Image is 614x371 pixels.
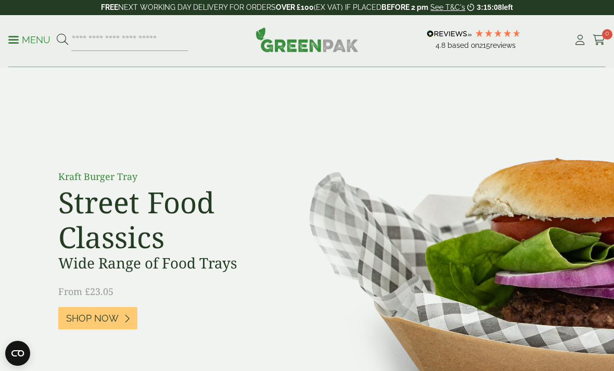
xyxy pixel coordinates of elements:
span: From £23.05 [58,285,113,298]
strong: FREE [101,3,118,11]
a: Menu [8,34,50,44]
i: My Account [573,35,586,45]
span: Shop Now [66,313,119,324]
i: Cart [593,35,606,45]
h2: Street Food Classics [58,185,292,254]
a: See T&C's [430,3,465,11]
p: Menu [8,34,50,46]
div: 4.79 Stars [475,29,521,38]
strong: OVER £100 [276,3,314,11]
span: reviews [490,41,516,49]
strong: BEFORE 2 pm [381,3,428,11]
a: Shop Now [58,307,137,329]
span: left [502,3,513,11]
button: Open CMP widget [5,341,30,366]
span: 3:15:08 [477,3,502,11]
img: REVIEWS.io [427,30,472,37]
a: 0 [593,32,606,48]
span: 4.8 [436,41,447,49]
h3: Wide Range of Food Trays [58,254,292,272]
span: 215 [479,41,490,49]
span: 0 [602,29,612,40]
p: Kraft Burger Tray [58,170,292,184]
span: Based on [447,41,479,49]
img: GreenPak Supplies [255,27,359,52]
